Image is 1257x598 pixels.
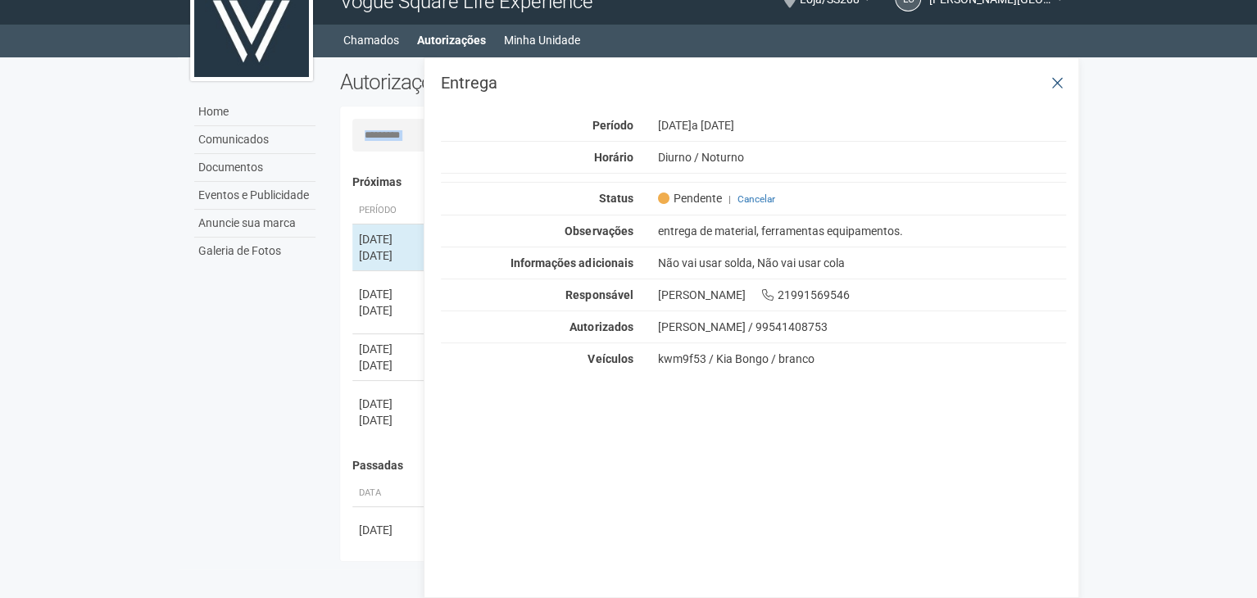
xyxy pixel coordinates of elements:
[359,522,420,538] div: [DATE]
[645,288,1078,302] div: [PERSON_NAME] 21991569546
[359,231,420,247] div: [DATE]
[565,288,633,301] strong: Responsável
[504,29,580,52] a: Minha Unidade
[194,154,315,182] a: Documentos
[352,460,1055,472] h4: Passadas
[592,119,633,132] strong: Período
[340,70,691,94] h2: Autorizações
[352,480,426,507] th: Data
[691,119,733,132] span: a [DATE]
[657,319,1066,334] div: [PERSON_NAME] / 99541408753
[359,302,420,319] div: [DATE]
[645,224,1078,238] div: entrega de material, ferramentas equipamentos.
[359,341,420,357] div: [DATE]
[657,351,1066,366] div: kwm9f53 / Kia Bongo / branco
[343,29,399,52] a: Chamados
[359,412,420,428] div: [DATE]
[645,150,1078,165] div: Diurno / Noturno
[728,193,730,205] span: |
[441,75,1066,91] h3: Entrega
[194,182,315,210] a: Eventos e Publicidade
[565,224,633,238] strong: Observações
[352,176,1055,188] h4: Próximas
[359,357,420,374] div: [DATE]
[598,192,633,205] strong: Status
[588,352,633,365] strong: Veículos
[194,126,315,154] a: Comunicados
[359,286,420,302] div: [DATE]
[417,29,486,52] a: Autorizações
[194,210,315,238] a: Anuncie sua marca
[657,191,721,206] span: Pendente
[737,193,774,205] a: Cancelar
[645,256,1078,270] div: Não vai usar solda, Não vai usar cola
[359,247,420,264] div: [DATE]
[194,238,315,265] a: Galeria de Fotos
[352,197,426,224] th: Período
[570,320,633,333] strong: Autorizados
[359,396,420,412] div: [DATE]
[511,256,633,270] strong: Informações adicionais
[593,151,633,164] strong: Horário
[645,118,1078,133] div: [DATE]
[194,98,315,126] a: Home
